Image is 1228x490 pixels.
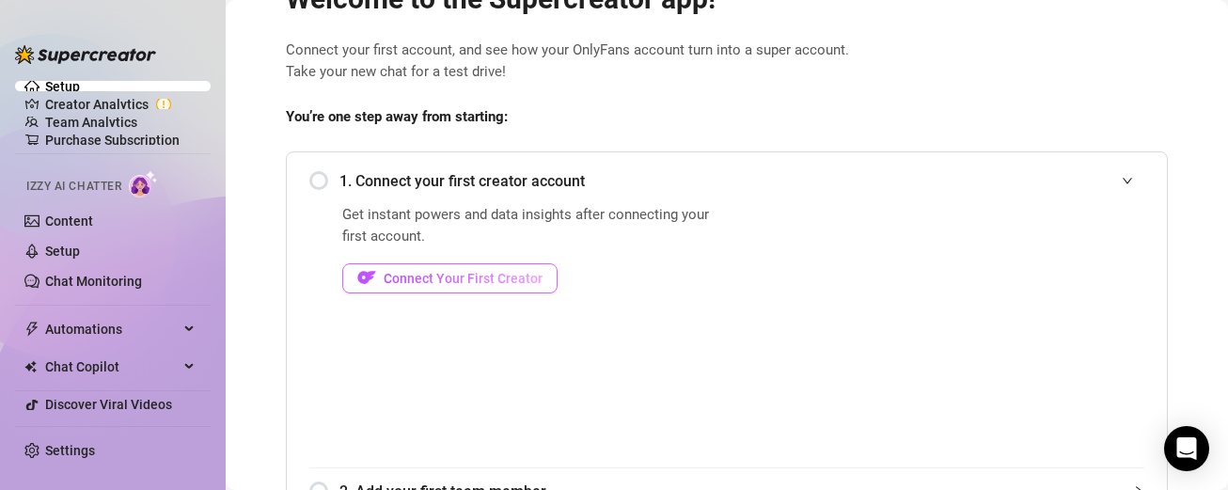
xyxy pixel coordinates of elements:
a: OFConnect Your First Creator [342,263,721,293]
a: Settings [45,443,95,458]
iframe: Add Creators [768,204,1144,445]
a: Discover Viral Videos [45,397,172,412]
a: Purchase Subscription [45,133,180,148]
a: Setup [45,244,80,259]
div: 1. Connect your first creator account [309,158,1144,204]
a: Creator Analytics exclamation-circle [45,89,196,119]
span: 1. Connect your first creator account [339,169,1144,193]
img: OF [357,268,376,287]
a: Chat Monitoring [45,274,142,289]
div: Open Intercom Messenger [1164,426,1209,471]
span: thunderbolt [24,322,39,337]
strong: You’re one step away from starting: [286,108,508,125]
img: Chat Copilot [24,360,37,373]
span: Get instant powers and data insights after connecting your first account. [342,204,721,248]
span: Connect your first account, and see how your OnlyFans account turn into a super account. Take you... [286,40,1168,84]
span: expanded [1122,175,1133,186]
span: Automations [45,314,179,344]
a: Content [45,213,93,229]
span: Connect Your First Creator [384,271,543,286]
button: OFConnect Your First Creator [342,263,558,293]
img: AI Chatter [129,170,158,198]
a: Setup [45,79,80,94]
span: Izzy AI Chatter [26,178,121,196]
img: logo-BBDzfeDw.svg [15,45,156,64]
a: Team Analytics [45,115,137,130]
span: Chat Copilot [45,352,179,382]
